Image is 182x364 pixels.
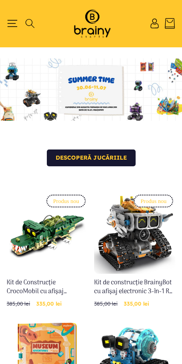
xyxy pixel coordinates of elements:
[94,279,175,296] a: Kit de construcție BrainyBot cu afișaj electronic 3-în-1 RC & App | iM.Master (8056)
[7,279,88,296] a: Kit de Construcție CrocoMobil cu afișaj electronic programabil, 3-în-1 RC și Aplicație | iM-Maste...
[62,4,122,43] a: Brainy Crafts
[66,8,119,40] img: Brainy Crafts
[47,149,136,166] a: Descoperă jucăriile
[24,19,35,28] summary: Căutați
[7,19,18,28] summary: Meniu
